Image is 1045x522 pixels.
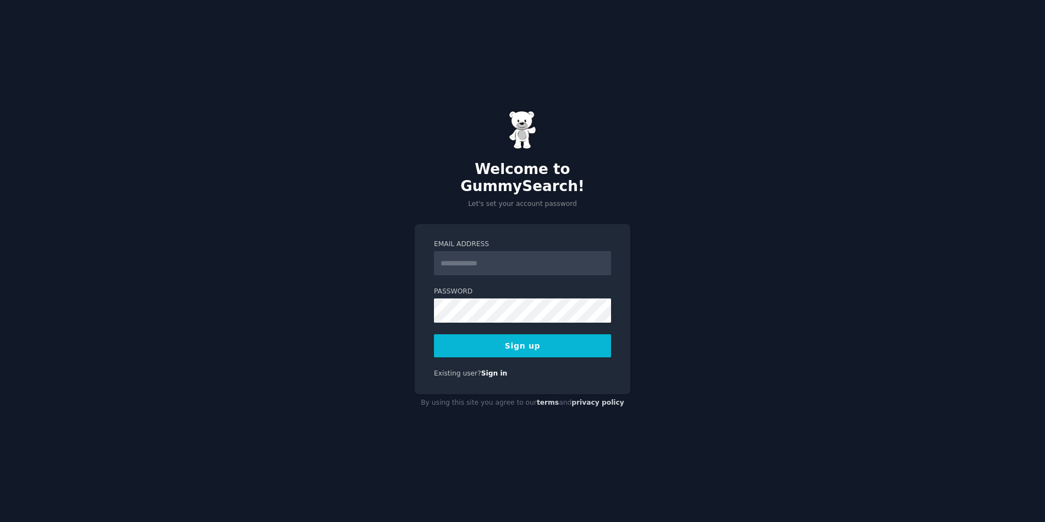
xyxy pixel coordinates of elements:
a: terms [537,399,559,406]
h2: Welcome to GummySearch! [415,161,630,195]
span: Existing user? [434,369,481,377]
a: privacy policy [571,399,624,406]
button: Sign up [434,334,611,357]
img: Gummy Bear [509,111,536,149]
a: Sign in [481,369,508,377]
p: Let's set your account password [415,199,630,209]
label: Email Address [434,240,611,249]
label: Password [434,287,611,297]
div: By using this site you agree to our and [415,394,630,412]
